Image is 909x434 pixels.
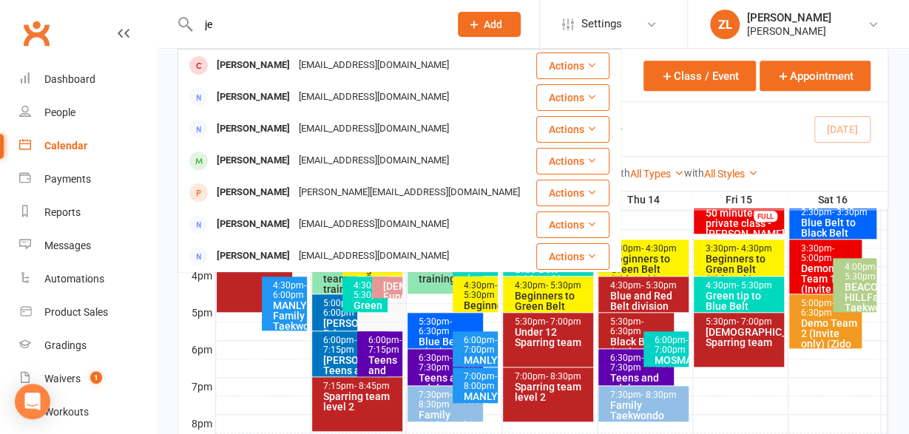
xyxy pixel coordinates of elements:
[418,317,479,336] div: 5:30pm
[194,14,439,35] input: Search...
[19,196,156,229] a: Reports
[464,371,497,391] span: - 8:00pm
[831,207,867,217] span: - 3:30pm
[513,327,589,347] div: Under 12 Sparring team
[354,280,387,300] span: - 5:30pm
[19,362,156,396] a: Waivers 1
[178,266,215,285] th: 4pm
[44,273,104,285] div: Automations
[15,384,50,419] div: Open Intercom Messenger
[641,390,676,400] span: - 8:30pm
[322,355,384,396] div: [PERSON_NAME]: Teens and Adults all belts
[19,396,156,429] a: Workouts
[44,306,108,318] div: Product Sales
[44,406,89,418] div: Workouts
[273,280,306,300] span: - 6:00pm
[44,173,91,185] div: Payments
[630,168,684,180] a: All Types
[545,316,581,327] span: - 7:00pm
[44,206,81,218] div: Reports
[704,254,780,285] div: Beginners to Green Belt (ZidoHub)
[747,11,831,24] div: [PERSON_NAME]
[800,217,873,248] div: Blue Belt to Black Belt (ZidoHub)
[368,355,399,396] div: Teens and adults (ZidoHub)
[294,214,453,235] div: [EMAIL_ADDRESS][DOMAIN_NAME]
[609,316,643,336] span: - 6:30pm
[418,263,479,284] div: NSG team training
[609,244,685,254] div: 3:30pm
[418,353,479,373] div: 6:30pm
[419,390,452,410] span: - 8:30pm
[294,245,453,267] div: [EMAIL_ADDRESS][DOMAIN_NAME]
[178,340,215,359] th: 6pm
[322,336,384,355] div: 6:00pm
[609,353,670,373] div: 6:30pm
[418,390,479,410] div: 7:30pm
[513,317,589,327] div: 5:30pm
[641,280,676,291] span: - 5:30pm
[418,373,479,404] div: Teens and adults (ZidoHub)
[844,262,877,282] span: - 5:30pm
[704,208,780,239] div: 50 minutes private class - [PERSON_NAME]
[382,281,399,312] div: [DEMOGRAPHIC_DATA] Fundamentals ([GEOGRAPHIC_DATA])
[322,391,399,412] div: Sparring team level 2
[19,329,156,362] a: Gradings
[19,262,156,296] a: Automations
[609,336,670,388] div: Black Belt (and adult red belts) Competition Pooms...
[44,140,87,152] div: Calendar
[536,243,609,270] button: Actions
[513,281,589,291] div: 4:30pm
[800,299,859,318] div: 5:00pm
[736,280,771,291] span: - 5:30pm
[704,327,780,347] div: [DEMOGRAPHIC_DATA] Sparring team
[536,211,609,238] button: Actions
[704,317,780,327] div: 5:30pm
[90,371,102,384] span: 1
[513,372,589,382] div: 7:00pm
[736,243,771,254] span: - 4:30pm
[463,355,495,417] div: MANLY VALE: Family class all belts
[641,243,676,254] span: - 4:30pm
[19,63,156,96] a: Dashboard
[354,381,390,391] span: - 8:45pm
[843,282,873,354] div: BEACON HILLFamily Taekwondo White to Black Belt
[178,303,215,322] th: 5pm
[704,291,780,322] div: Green tip to Blue Belt (ZidoHub)
[178,377,215,396] th: 7pm
[800,243,834,263] span: - 5:00pm
[800,263,859,305] div: Demonstration Team 1 (Invite Only)
[178,414,215,433] th: 8pm
[212,118,294,140] div: [PERSON_NAME]
[19,129,156,163] a: Calendar
[368,335,402,355] span: - 7:15pm
[464,335,497,355] span: - 7:00pm
[212,182,294,203] div: [PERSON_NAME]
[294,150,453,172] div: [EMAIL_ADDRESS][DOMAIN_NAME]
[545,371,581,382] span: - 8:30pm
[788,191,881,209] th: Sat 16
[684,167,704,179] strong: with
[44,240,91,251] div: Messages
[692,191,788,209] th: Fri 15
[322,299,354,318] div: 5:00pm
[609,291,685,332] div: Blue and Red Belt division Compeittion Poomsae (Zi...
[710,10,740,39] div: ZL
[704,168,758,180] a: All Styles
[536,116,609,143] button: Actions
[212,150,294,172] div: [PERSON_NAME]
[609,390,685,400] div: 7:30pm
[536,52,609,79] button: Actions
[800,208,873,217] div: 2:30pm
[44,106,75,118] div: People
[609,373,670,404] div: Teens and adults (ZidoHub)
[654,336,686,355] div: 6:00pm
[463,281,495,300] div: 4:30pm
[458,12,521,37] button: Add
[212,245,294,267] div: [PERSON_NAME]
[536,180,609,206] button: Actions
[419,316,452,336] span: - 6:30pm
[609,317,670,336] div: 5:30pm
[609,254,685,285] div: Beginners to Green Belt (ZidoHub)
[19,296,156,329] a: Product Sales
[704,244,780,254] div: 3:30pm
